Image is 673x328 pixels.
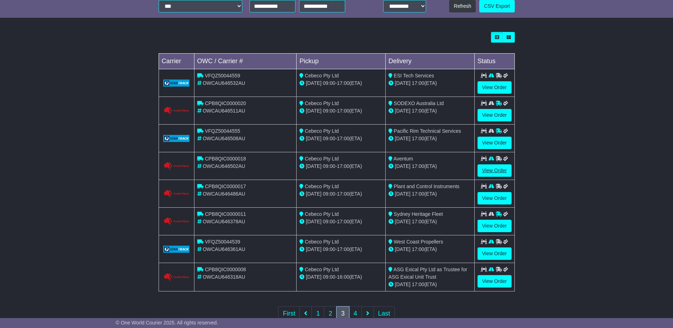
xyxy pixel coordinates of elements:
[395,136,410,141] span: [DATE]
[323,246,335,252] span: 09:00
[385,54,474,69] td: Delivery
[299,80,382,87] div: - (ETA)
[395,108,410,114] span: [DATE]
[323,80,335,86] span: 09:00
[478,192,512,204] a: View Order
[297,54,386,69] td: Pickup
[203,163,245,169] span: OWCAU646502AU
[306,274,321,280] span: [DATE]
[388,163,471,170] div: (ETA)
[388,135,471,142] div: (ETA)
[394,128,461,134] span: Pacific Rim Technical Services
[205,156,246,162] span: CPB8QIC0000018
[388,80,471,87] div: (ETA)
[412,108,424,114] span: 17:00
[305,267,339,272] span: Cebeco Pty Ltd
[336,306,349,321] a: 3
[395,219,410,224] span: [DATE]
[388,267,467,280] span: ASG Exical Pty Ltd as Trustee for ASG Exical Unit Trust
[306,191,321,197] span: [DATE]
[278,306,300,321] a: First
[323,108,335,114] span: 09:00
[306,246,321,252] span: [DATE]
[393,156,413,162] span: Aventum
[337,136,349,141] span: 17:00
[388,107,471,115] div: (ETA)
[337,274,349,280] span: 16:00
[323,163,335,169] span: 09:00
[337,246,349,252] span: 17:00
[394,73,434,78] span: ESI Tech Services
[163,106,190,115] img: GetCarrierServiceLogo
[306,219,321,224] span: [DATE]
[203,108,245,114] span: OWCAU646511AU
[305,156,339,162] span: Cebeco Pty Ltd
[394,239,443,245] span: West Coast Propellers
[412,246,424,252] span: 17:00
[306,108,321,114] span: [DATE]
[388,281,471,288] div: (ETA)
[394,211,443,217] span: Sydney Heritage Fleet
[478,247,512,260] a: View Order
[474,54,514,69] td: Status
[305,184,339,189] span: Cebeco Pty Ltd
[299,135,382,142] div: - (ETA)
[412,136,424,141] span: 17:00
[323,136,335,141] span: 09:00
[205,73,240,78] span: VFQZ50044559
[205,100,246,106] span: CPB8QIC0000020
[478,81,512,94] a: View Order
[324,306,337,321] a: 2
[388,246,471,253] div: (ETA)
[337,163,349,169] span: 17:00
[305,73,339,78] span: Cebeco Pty Ltd
[305,239,339,245] span: Cebeco Pty Ltd
[299,218,382,225] div: - (ETA)
[203,191,245,197] span: OWCAU646486AU
[337,80,349,86] span: 17:00
[478,137,512,149] a: View Order
[412,163,424,169] span: 17:00
[163,246,190,253] img: GetCarrierServiceLogo
[305,100,339,106] span: Cebeco Pty Ltd
[394,184,459,189] span: Plant and Control Instruments
[388,190,471,198] div: (ETA)
[299,190,382,198] div: - (ETA)
[203,136,245,141] span: OWCAU646508AU
[163,80,190,87] img: GetCarrierServiceLogo
[163,217,190,226] img: GetCarrierServiceLogo
[478,164,512,177] a: View Order
[395,163,410,169] span: [DATE]
[299,246,382,253] div: - (ETA)
[395,191,410,197] span: [DATE]
[323,274,335,280] span: 09:00
[478,275,512,288] a: View Order
[205,184,246,189] span: CPB8QIC0000017
[194,54,297,69] td: OWC / Carrier #
[412,80,424,86] span: 17:00
[306,80,321,86] span: [DATE]
[203,80,245,86] span: OWCAU646532AU
[337,219,349,224] span: 17:00
[203,219,245,224] span: OWCAU646378AU
[323,219,335,224] span: 09:00
[305,128,339,134] span: Cebeco Pty Ltd
[374,306,395,321] a: Last
[163,273,190,281] img: GetCarrierServiceLogo
[205,211,246,217] span: CPB8QIC0000011
[159,54,194,69] td: Carrier
[299,163,382,170] div: - (ETA)
[299,107,382,115] div: - (ETA)
[203,274,245,280] span: OWCAU646318AU
[349,306,362,321] a: 4
[337,191,349,197] span: 17:00
[337,108,349,114] span: 17:00
[163,162,190,170] img: GetCarrierServiceLogo
[163,190,190,198] img: GetCarrierServiceLogo
[395,80,410,86] span: [DATE]
[412,281,424,287] span: 17:00
[412,191,424,197] span: 17:00
[388,218,471,225] div: (ETA)
[116,320,218,326] span: © One World Courier 2025. All rights reserved.
[478,220,512,232] a: View Order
